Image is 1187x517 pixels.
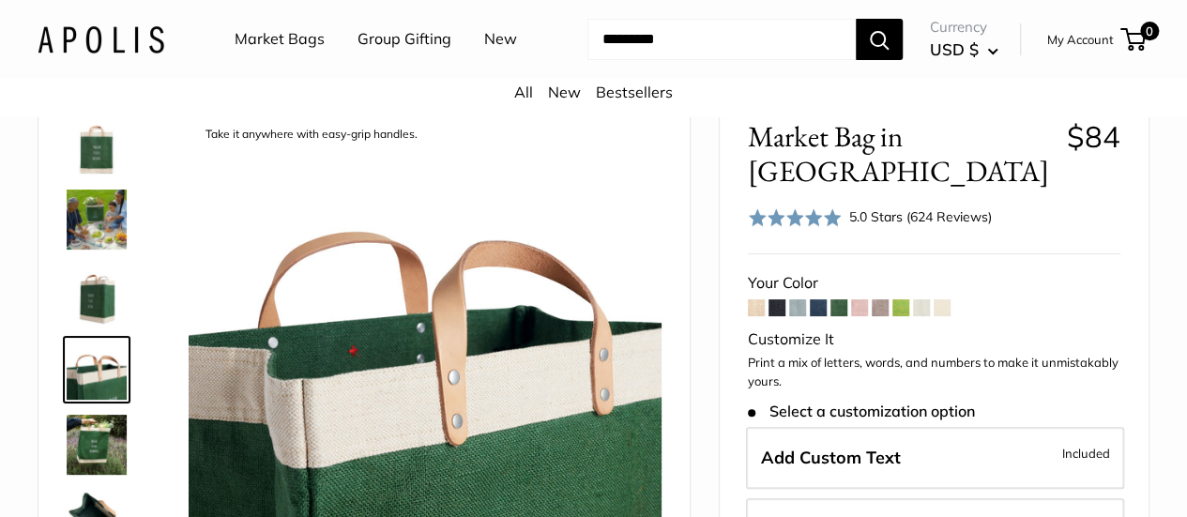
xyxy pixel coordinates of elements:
img: Market Bag in Field Green [67,415,127,475]
div: Your Color [748,269,1120,297]
a: Market Bag in Field Green [63,186,130,253]
a: Market Bag in Field Green [63,261,130,328]
button: USD $ [930,35,998,65]
a: Group Gifting [358,25,451,53]
a: New [484,25,517,53]
div: Customize It [748,326,1120,354]
a: 0 [1122,28,1146,51]
span: Market Bag in [GEOGRAPHIC_DATA] [748,119,1053,189]
input: Search... [587,19,856,60]
a: All [514,83,533,101]
img: description_Take it anywhere with easy-grip handles. [67,340,127,400]
div: 5.0 Stars (624 Reviews) [849,206,992,227]
span: Select a customization option [748,403,974,420]
span: USD $ [930,39,979,59]
a: New [548,83,581,101]
img: Market Bag in Field Green [67,265,127,325]
span: Included [1062,442,1110,464]
img: description_Make it yours with custom printed text. [67,114,127,175]
p: Print a mix of letters, words, and numbers to make it unmistakably yours. [748,354,1120,390]
a: description_Make it yours with custom printed text. [63,111,130,178]
div: 5.0 Stars (624 Reviews) [748,204,992,231]
img: Apolis [38,25,164,53]
label: Add Custom Text [746,427,1124,489]
span: 0 [1140,22,1159,40]
a: Market Bags [235,25,325,53]
a: Bestsellers [596,83,673,101]
div: Take it anywhere with easy-grip handles. [196,122,427,147]
a: My Account [1047,28,1114,51]
span: Currency [930,14,998,40]
a: Market Bag in Field Green [63,411,130,479]
span: Add Custom Text [761,447,901,468]
button: Search [856,19,903,60]
a: description_Take it anywhere with easy-grip handles. [63,336,130,403]
span: $84 [1067,118,1120,155]
img: Market Bag in Field Green [67,190,127,250]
